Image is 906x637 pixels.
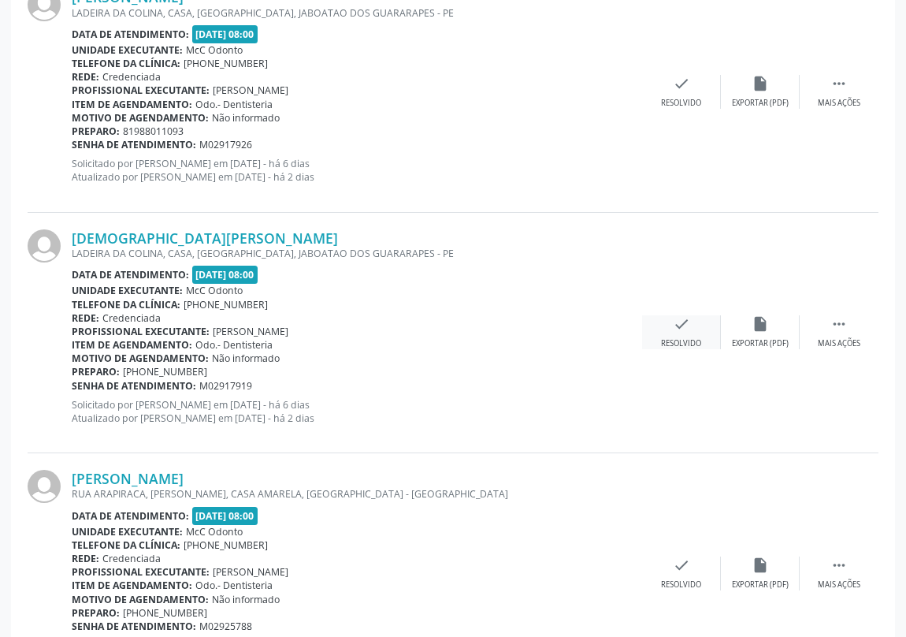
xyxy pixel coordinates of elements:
[72,606,120,620] b: Preparo:
[72,157,642,184] p: Solicitado por [PERSON_NAME] em [DATE] - há 6 dias Atualizado por [PERSON_NAME] em [DATE] - há 2 ...
[72,470,184,487] a: [PERSON_NAME]
[830,75,848,92] i: 
[818,579,860,590] div: Mais ações
[732,579,789,590] div: Exportar (PDF)
[199,620,252,633] span: M02925788
[72,620,196,633] b: Senha de atendimento:
[213,565,288,579] span: [PERSON_NAME]
[72,247,642,260] div: LADEIRA DA COLINA, CASA, [GEOGRAPHIC_DATA], JABOATAO DOS GUARARAPES - PE
[192,266,258,284] span: [DATE] 08:00
[72,138,196,151] b: Senha de atendimento:
[72,552,99,565] b: Rede:
[818,98,860,109] div: Mais ações
[192,507,258,525] span: [DATE] 08:00
[72,352,209,365] b: Motivo de agendamento:
[72,593,209,606] b: Motivo de agendamento:
[102,552,161,565] span: Credenciada
[830,315,848,333] i: 
[72,268,189,281] b: Data de atendimento:
[184,538,268,552] span: [PHONE_NUMBER]
[72,125,120,138] b: Preparo:
[818,338,860,349] div: Mais ações
[28,229,61,263] img: img
[661,98,701,109] div: Resolvido
[186,525,243,538] span: McC Odonto
[673,315,690,333] i: check
[123,365,207,378] span: [PHONE_NUMBER]
[28,470,61,503] img: img
[661,338,701,349] div: Resolvido
[72,111,209,125] b: Motivo de agendamento:
[752,75,769,92] i: insert_drive_file
[673,557,690,574] i: check
[72,70,99,84] b: Rede:
[732,98,789,109] div: Exportar (PDF)
[72,84,210,97] b: Profissional executante:
[195,98,273,111] span: Odo.- Dentisteria
[72,398,642,425] p: Solicitado por [PERSON_NAME] em [DATE] - há 6 dias Atualizado por [PERSON_NAME] em [DATE] - há 2 ...
[186,284,243,297] span: McC Odonto
[212,352,280,365] span: Não informado
[673,75,690,92] i: check
[732,338,789,349] div: Exportar (PDF)
[184,298,268,311] span: [PHONE_NUMBER]
[72,57,180,70] b: Telefone da clínica:
[212,111,280,125] span: Não informado
[72,487,642,501] div: RUA ARAPIRACA, [PERSON_NAME], CASA AMARELA, [GEOGRAPHIC_DATA] - [GEOGRAPHIC_DATA]
[195,579,273,592] span: Odo.- Dentisteria
[72,338,192,352] b: Item de agendamento:
[102,70,161,84] span: Credenciada
[72,379,196,393] b: Senha de atendimento:
[195,338,273,352] span: Odo.- Dentisteria
[102,311,161,325] span: Credenciada
[72,98,192,111] b: Item de agendamento:
[72,579,192,592] b: Item de agendamento:
[72,6,642,20] div: LADEIRA DA COLINA, CASA, [GEOGRAPHIC_DATA], JABOATAO DOS GUARARAPES - PE
[72,538,180,552] b: Telefone da clínica:
[752,557,769,574] i: insert_drive_file
[212,593,280,606] span: Não informado
[752,315,769,333] i: insert_drive_file
[184,57,268,70] span: [PHONE_NUMBER]
[72,229,338,247] a: [DEMOGRAPHIC_DATA][PERSON_NAME]
[186,43,243,57] span: McC Odonto
[213,84,288,97] span: [PERSON_NAME]
[72,325,210,338] b: Profissional executante:
[72,525,183,538] b: Unidade executante:
[199,379,252,393] span: M02917919
[199,138,252,151] span: M02917926
[192,25,258,43] span: [DATE] 08:00
[72,43,183,57] b: Unidade executante:
[72,365,120,378] b: Preparo:
[72,298,180,311] b: Telefone da clínica:
[72,509,189,523] b: Data de atendimento:
[213,325,288,338] span: [PERSON_NAME]
[661,579,701,590] div: Resolvido
[72,565,210,579] b: Profissional executante:
[123,606,207,620] span: [PHONE_NUMBER]
[72,311,99,325] b: Rede:
[72,28,189,41] b: Data de atendimento:
[123,125,184,138] span: 81988011093
[72,284,183,297] b: Unidade executante:
[830,557,848,574] i: 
